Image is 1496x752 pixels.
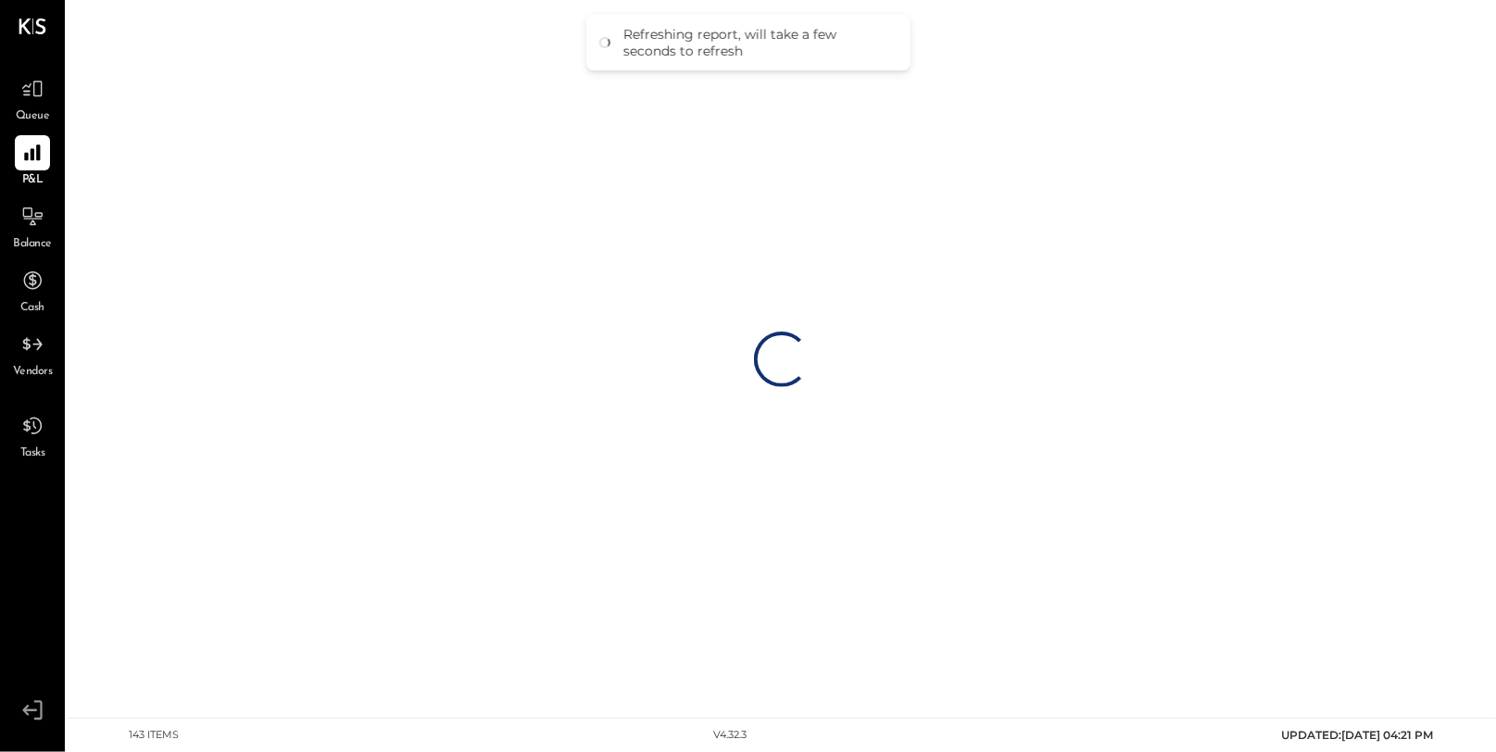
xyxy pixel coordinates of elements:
[20,300,44,317] span: Cash
[1,135,64,189] a: P&L
[1,408,64,462] a: Tasks
[22,172,44,189] span: P&L
[13,236,52,253] span: Balance
[1,199,64,253] a: Balance
[1,327,64,381] a: Vendors
[20,445,45,462] span: Tasks
[130,728,180,743] div: 143 items
[623,26,892,59] div: Refreshing report, will take a few seconds to refresh
[13,364,53,381] span: Vendors
[1,71,64,125] a: Queue
[1282,728,1434,742] span: UPDATED: [DATE] 04:21 PM
[16,108,50,125] span: Queue
[714,728,748,743] div: v 4.32.3
[1,263,64,317] a: Cash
